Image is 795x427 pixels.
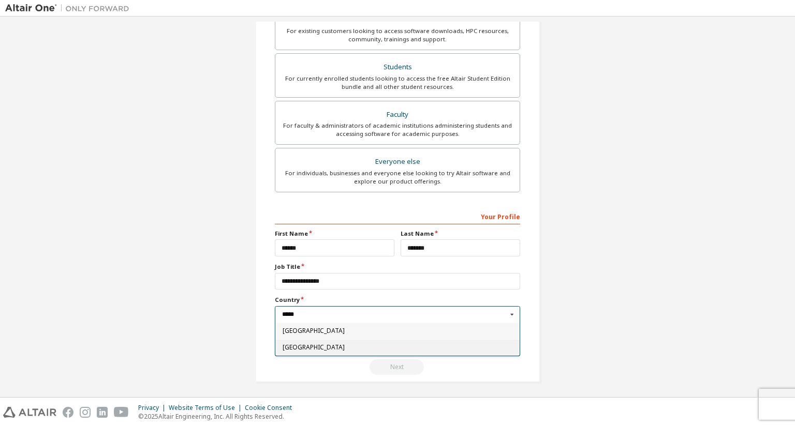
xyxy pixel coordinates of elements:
img: Altair One [5,3,135,13]
img: linkedin.svg [97,407,108,418]
div: Privacy [138,404,169,412]
img: facebook.svg [63,407,73,418]
div: Your Profile [275,208,520,224]
div: For individuals, businesses and everyone else looking to try Altair software and explore our prod... [282,169,513,186]
img: instagram.svg [80,407,91,418]
label: Job Title [275,263,520,271]
label: Country [275,296,520,304]
div: For faculty & administrators of academic institutions administering students and accessing softwa... [282,121,513,138]
p: © 2025 Altair Engineering, Inc. All Rights Reserved. [138,412,298,421]
label: First Name [275,230,394,238]
span: [GEOGRAPHIC_DATA] [283,328,513,334]
div: For existing customers looking to access software downloads, HPC resources, community, trainings ... [282,27,513,43]
div: Website Terms of Use [169,404,245,412]
div: Students [282,60,513,74]
div: Everyone else [282,155,513,169]
img: youtube.svg [114,407,129,418]
label: Last Name [401,230,520,238]
div: Cookie Consent [245,404,298,412]
img: altair_logo.svg [3,407,56,418]
div: Faculty [282,108,513,122]
div: Read and acccept EULA to continue [275,359,520,375]
span: [GEOGRAPHIC_DATA] [283,344,513,350]
div: For currently enrolled students looking to access the free Altair Student Edition bundle and all ... [282,74,513,91]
